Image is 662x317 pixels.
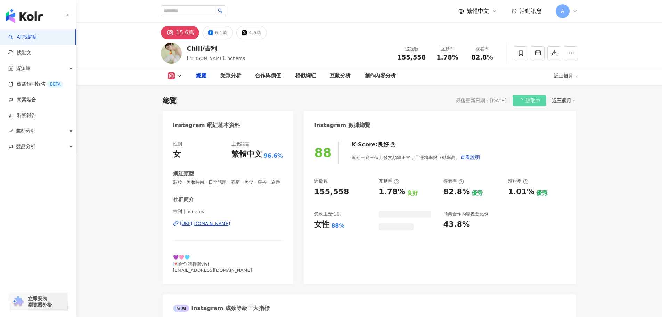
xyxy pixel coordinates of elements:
[295,72,316,80] div: 相似網紅
[173,255,252,272] span: 💜🩷🩵 💌合作請聯繫vivi [EMAIL_ADDRESS][DOMAIN_NAME]
[11,296,25,307] img: chrome extension
[8,129,13,134] span: rise
[379,178,399,184] div: 互動率
[460,150,480,164] button: 查看說明
[173,121,240,129] div: Instagram 網紅基本資料
[163,96,177,105] div: 總覽
[330,72,351,80] div: 互動分析
[176,28,194,38] div: 15.6萬
[552,96,576,105] div: 近三個月
[513,95,546,106] button: 讀取中
[520,8,542,14] span: 活動訊息
[536,189,547,197] div: 優秀
[220,72,241,80] div: 受眾分析
[554,70,578,81] div: 近三個月
[248,28,261,38] div: 4.6萬
[264,152,283,160] span: 96.6%
[173,304,270,312] div: Instagram 成效等級三大指標
[352,141,396,149] div: K-Score :
[456,98,506,103] div: 最後更新日期：[DATE]
[398,46,426,53] div: 追蹤數
[16,139,35,154] span: 競品分析
[407,189,418,197] div: 良好
[173,208,283,215] span: 吉利 | hcnems
[365,72,396,80] div: 創作內容分析
[161,26,199,39] button: 15.6萬
[508,187,534,197] div: 1.01%
[443,211,489,217] div: 商業合作內容覆蓋比例
[180,221,230,227] div: [URL][DOMAIN_NAME]
[508,178,529,184] div: 漲粉率
[518,98,523,103] span: loading
[16,123,35,139] span: 趨勢分析
[331,222,344,230] div: 88%
[314,219,329,230] div: 女性
[314,187,349,197] div: 155,558
[173,149,181,160] div: 女
[8,49,31,56] a: 找貼文
[561,7,564,15] span: A
[378,141,389,149] div: 良好
[471,54,493,61] span: 82.8%
[236,26,267,39] button: 4.6萬
[472,189,483,197] div: 優秀
[173,170,194,177] div: 網紅類型
[187,44,245,53] div: Chili/吉利
[8,81,63,88] a: 效益預測報告BETA
[436,54,458,61] span: 1.78%
[443,219,470,230] div: 43.8%
[173,221,283,227] a: [URL][DOMAIN_NAME]
[173,305,190,312] div: AI
[443,178,464,184] div: 觀看率
[469,46,496,53] div: 觀看率
[161,43,182,64] img: KOL Avatar
[8,96,36,103] a: 商案媒合
[215,28,227,38] div: 6.1萬
[28,295,52,308] span: 立即安裝 瀏覽器外掛
[173,179,283,185] span: 彩妝 · 美妝時尚 · 日常話題 · 家庭 · 美食 · 穿搭 · 旅遊
[314,121,370,129] div: Instagram 數據總覽
[173,196,194,203] div: 社群簡介
[218,8,223,13] span: search
[467,7,489,15] span: 繁體中文
[379,187,405,197] div: 1.78%
[6,9,43,23] img: logo
[231,149,262,160] div: 繁體中文
[16,61,31,76] span: 資源庫
[314,178,328,184] div: 追蹤數
[203,26,233,39] button: 6.1萬
[231,141,250,147] div: 主要語言
[196,72,206,80] div: 總覽
[8,112,36,119] a: 洞察報告
[443,187,470,197] div: 82.8%
[352,150,480,164] div: 近期一到三個月發文頻率正常，且漲粉率與互動率高。
[460,154,480,160] span: 查看說明
[173,141,182,147] div: 性別
[526,95,540,106] span: 讀取中
[314,145,332,160] div: 88
[434,46,461,53] div: 互動率
[255,72,281,80] div: 合作與價值
[9,292,67,311] a: chrome extension立即安裝 瀏覽器外掛
[187,56,245,61] span: [PERSON_NAME], hcnems
[314,211,341,217] div: 受眾主要性別
[8,34,38,41] a: searchAI 找網紅
[398,54,426,61] span: 155,558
